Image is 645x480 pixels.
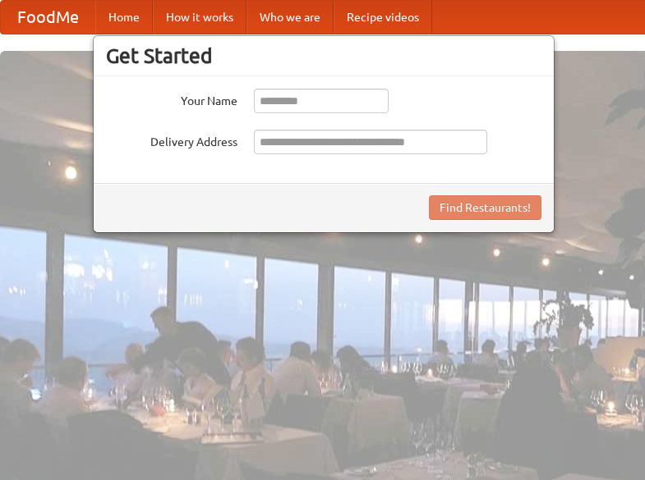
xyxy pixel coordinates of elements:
[106,89,237,109] label: Your Name
[429,195,541,220] button: Find Restaurants!
[246,1,334,34] a: Who we are
[153,1,246,34] a: How it works
[1,1,95,34] a: FoodMe
[106,43,541,68] h3: Get Started
[95,1,153,34] a: Home
[106,130,237,150] label: Delivery Address
[334,1,432,34] a: Recipe videos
